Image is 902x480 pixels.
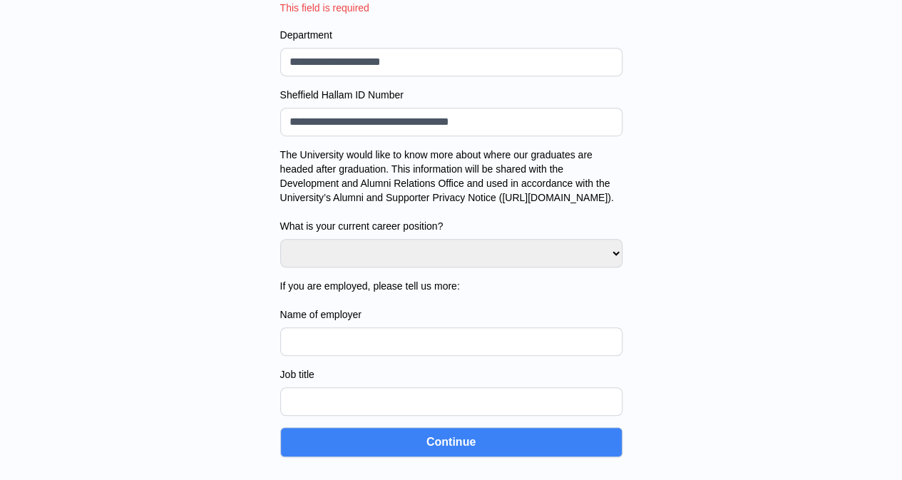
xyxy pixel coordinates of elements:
[280,279,622,322] label: If you are employed, please tell us more: Name of employer
[280,28,622,42] label: Department
[280,427,622,457] button: Continue
[280,148,622,233] label: The University would like to know more about where our graduates are headed after graduation. Thi...
[280,367,622,382] label: Job title
[280,2,369,14] span: This field is required
[280,88,622,102] label: Sheffield Hallam ID Number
